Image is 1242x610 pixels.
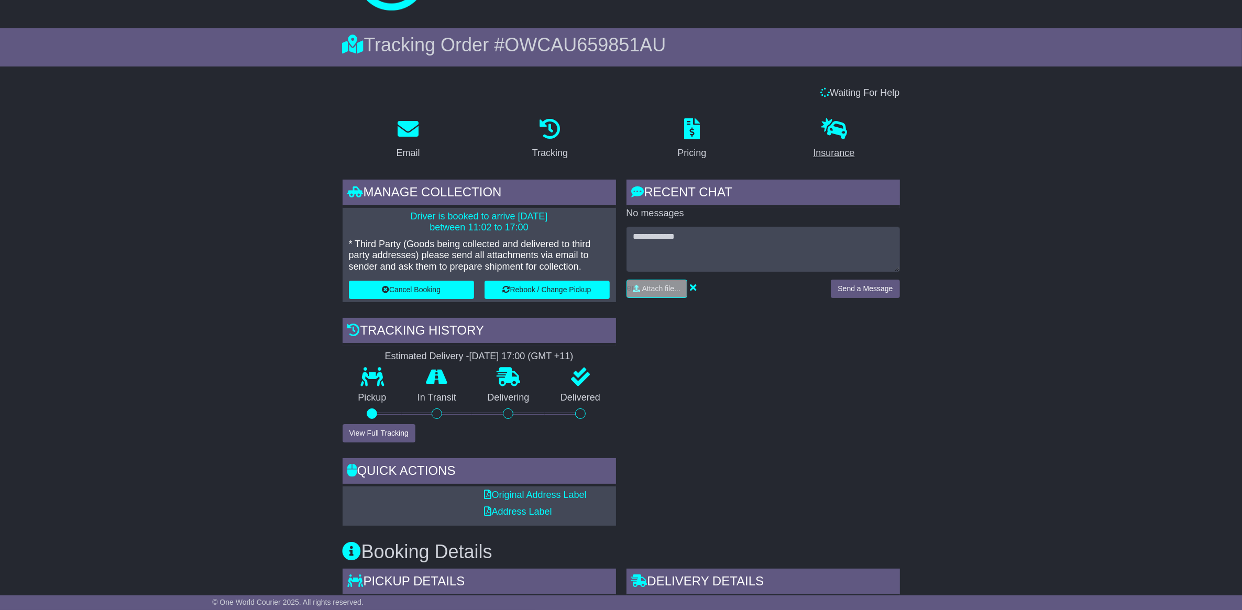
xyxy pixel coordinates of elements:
div: Manage collection [343,180,616,208]
a: Pricing [671,115,713,164]
p: Pickup [343,392,402,404]
p: Driver is booked to arrive [DATE] between 11:02 to 17:00 [349,211,610,234]
div: [DATE] 17:00 (GMT +11) [469,351,574,362]
p: Delivering [472,392,545,404]
div: Tracking Order # [343,34,900,56]
button: Rebook / Change Pickup [485,281,610,299]
p: No messages [627,208,900,219]
div: Tracking [532,146,568,160]
a: Original Address Label [485,490,587,500]
a: Email [389,115,426,164]
p: Delivered [545,392,616,404]
button: Cancel Booking [349,281,474,299]
p: In Transit [402,392,472,404]
a: Insurance [806,115,861,164]
button: Send a Message [831,280,899,298]
a: Tracking [525,115,575,164]
div: Waiting For Help [337,87,905,99]
div: Estimated Delivery - [343,351,616,362]
span: OWCAU659851AU [504,34,666,56]
div: Insurance [813,146,854,160]
span: © One World Courier 2025. All rights reserved. [212,598,364,606]
div: Pricing [677,146,706,160]
div: Tracking history [343,318,616,346]
div: Email [396,146,420,160]
div: Quick Actions [343,458,616,486]
div: Delivery Details [627,569,900,597]
h3: Booking Details [343,541,900,562]
p: * Third Party (Goods being collected and delivered to third party addresses) please send all atta... [349,239,610,273]
a: Address Label [485,506,552,517]
div: Pickup Details [343,569,616,597]
div: RECENT CHAT [627,180,900,208]
button: View Full Tracking [343,424,415,442]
